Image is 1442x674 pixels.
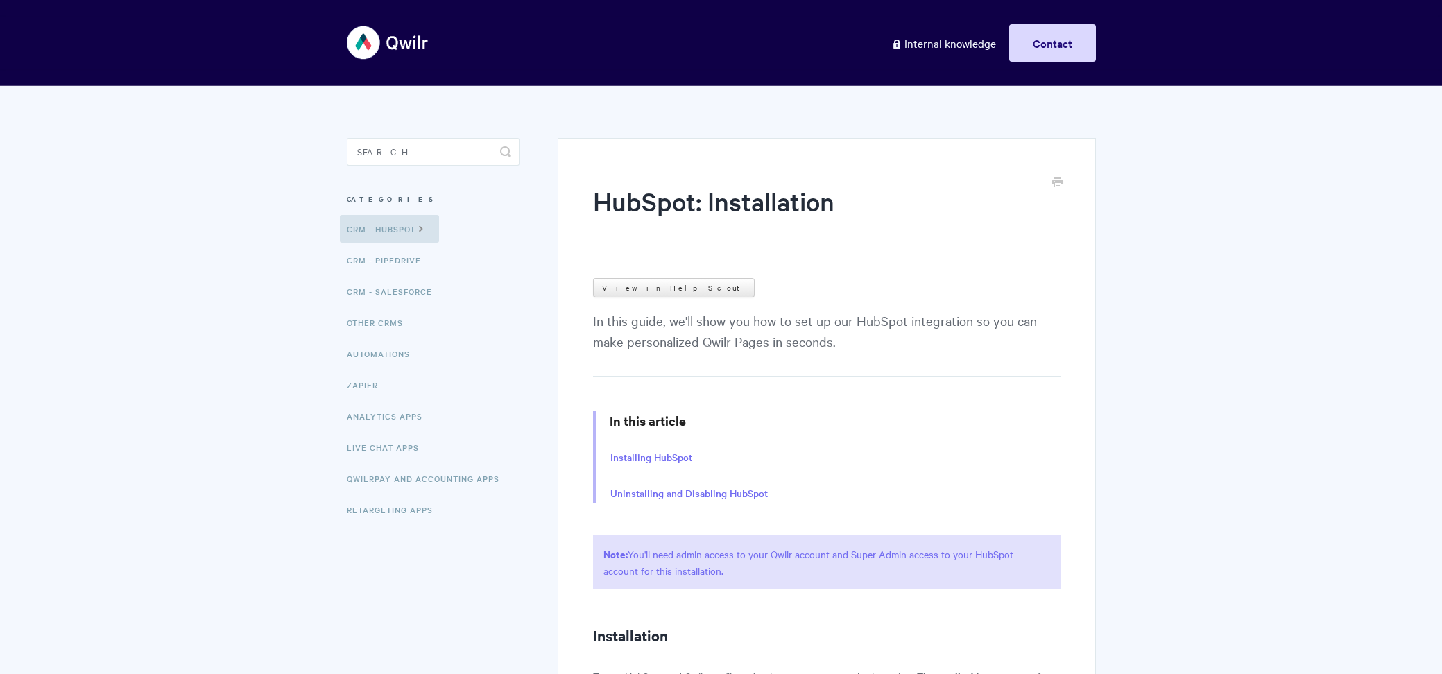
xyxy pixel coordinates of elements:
h2: Installation [593,624,1060,646]
a: Retargeting Apps [347,496,443,524]
input: Search [347,138,520,166]
p: You'll need admin access to your Qwilr account and Super Admin access to your HubSpot account for... [593,535,1060,589]
strong: Note: [603,546,628,561]
a: Installing HubSpot [610,450,692,465]
a: Automations [347,340,420,368]
a: CRM - HubSpot [340,215,439,243]
a: Other CRMs [347,309,413,336]
a: QwilrPay and Accounting Apps [347,465,510,492]
a: Uninstalling and Disabling HubSpot [610,486,768,501]
a: CRM - Pipedrive [347,246,431,274]
img: Qwilr Help Center [347,17,429,69]
a: Live Chat Apps [347,433,429,461]
h3: In this article [610,411,1060,431]
a: View in Help Scout [593,278,755,297]
a: Analytics Apps [347,402,433,430]
a: Internal knowledge [881,24,1006,62]
a: Contact [1009,24,1096,62]
h1: HubSpot: Installation [593,184,1039,243]
a: Zapier [347,371,388,399]
a: Print this Article [1052,175,1063,191]
p: In this guide, we'll show you how to set up our HubSpot integration so you can make personalized ... [593,310,1060,377]
a: CRM - Salesforce [347,277,443,305]
h3: Categories [347,187,520,211]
